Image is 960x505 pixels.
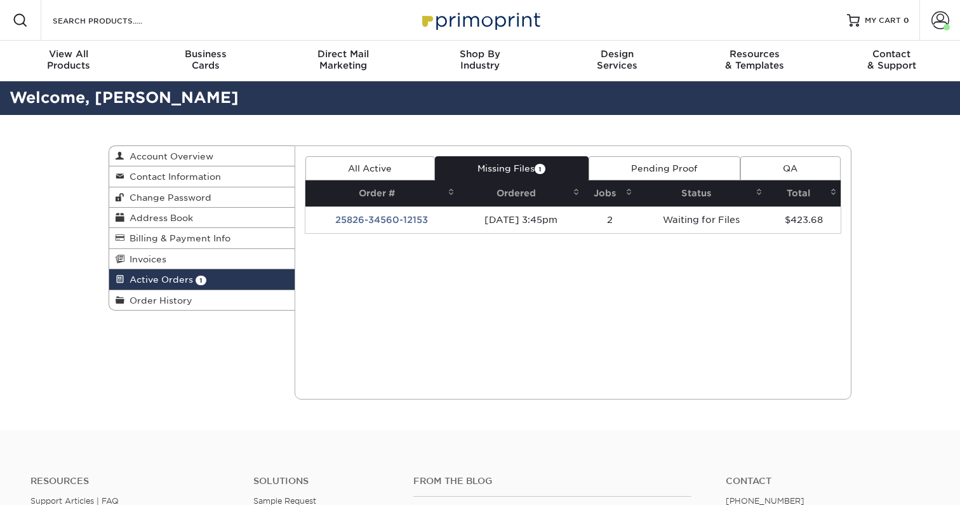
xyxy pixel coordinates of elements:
span: Change Password [124,192,211,203]
span: Direct Mail [274,48,411,60]
input: SEARCH PRODUCTS..... [51,13,175,28]
a: Contact Information [109,166,295,187]
a: Contact [726,476,930,487]
span: Order History [124,295,192,306]
a: All Active [305,156,435,180]
span: Contact [823,48,960,60]
a: Billing & Payment Info [109,228,295,248]
span: 1 [196,276,206,285]
div: & Templates [686,48,823,71]
span: Business [137,48,274,60]
span: Invoices [124,254,166,264]
a: Contact& Support [823,41,960,81]
td: [DATE] 3:45pm [458,206,583,233]
span: Shop By [411,48,549,60]
h4: From the Blog [413,476,691,487]
span: Design [549,48,686,60]
td: Waiting for Files [636,206,766,233]
td: 25826-34560-12153 [305,206,459,233]
a: Account Overview [109,146,295,166]
a: Shop ByIndustry [411,41,549,81]
div: Marketing [274,48,411,71]
span: Account Overview [124,151,213,161]
th: Jobs [583,180,636,206]
span: 1 [535,164,545,173]
span: Billing & Payment Info [124,233,230,243]
a: Missing Files1 [435,156,589,180]
th: Order # [305,180,459,206]
a: QA [740,156,841,180]
a: Address Book [109,208,295,228]
div: & Support [823,48,960,71]
a: Pending Proof [589,156,740,180]
span: Active Orders [124,274,193,285]
a: BusinessCards [137,41,274,81]
th: Status [636,180,766,206]
h4: Resources [30,476,234,487]
span: MY CART [865,15,901,26]
th: Total [766,180,841,206]
td: 2 [583,206,636,233]
th: Ordered [458,180,583,206]
img: Primoprint [417,6,543,34]
a: Order History [109,290,295,310]
span: Resources [686,48,823,60]
a: Direct MailMarketing [274,41,411,81]
td: $423.68 [766,206,841,233]
a: Invoices [109,249,295,269]
div: Cards [137,48,274,71]
h4: Solutions [253,476,394,487]
div: Services [549,48,686,71]
a: Resources& Templates [686,41,823,81]
a: DesignServices [549,41,686,81]
a: Change Password [109,187,295,208]
div: Industry [411,48,549,71]
a: Active Orders 1 [109,269,295,290]
span: 0 [903,16,909,25]
span: Contact Information [124,172,221,182]
span: Address Book [124,213,193,223]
